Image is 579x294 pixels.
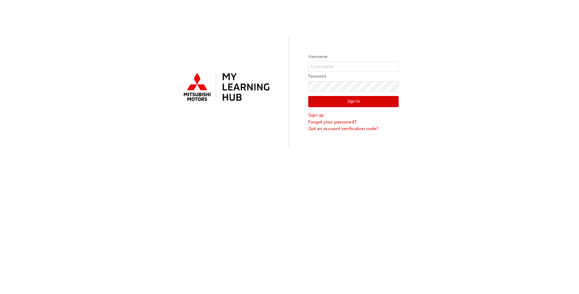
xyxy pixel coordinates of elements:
label: Password [308,73,399,80]
a: Sign up [308,112,399,119]
input: Username [308,62,399,72]
button: Sign In [308,96,399,107]
a: Forgot your password? [308,119,399,126]
a: Got an account verification code? [308,125,399,132]
img: mmal [180,70,271,105]
label: Username [308,53,399,60]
